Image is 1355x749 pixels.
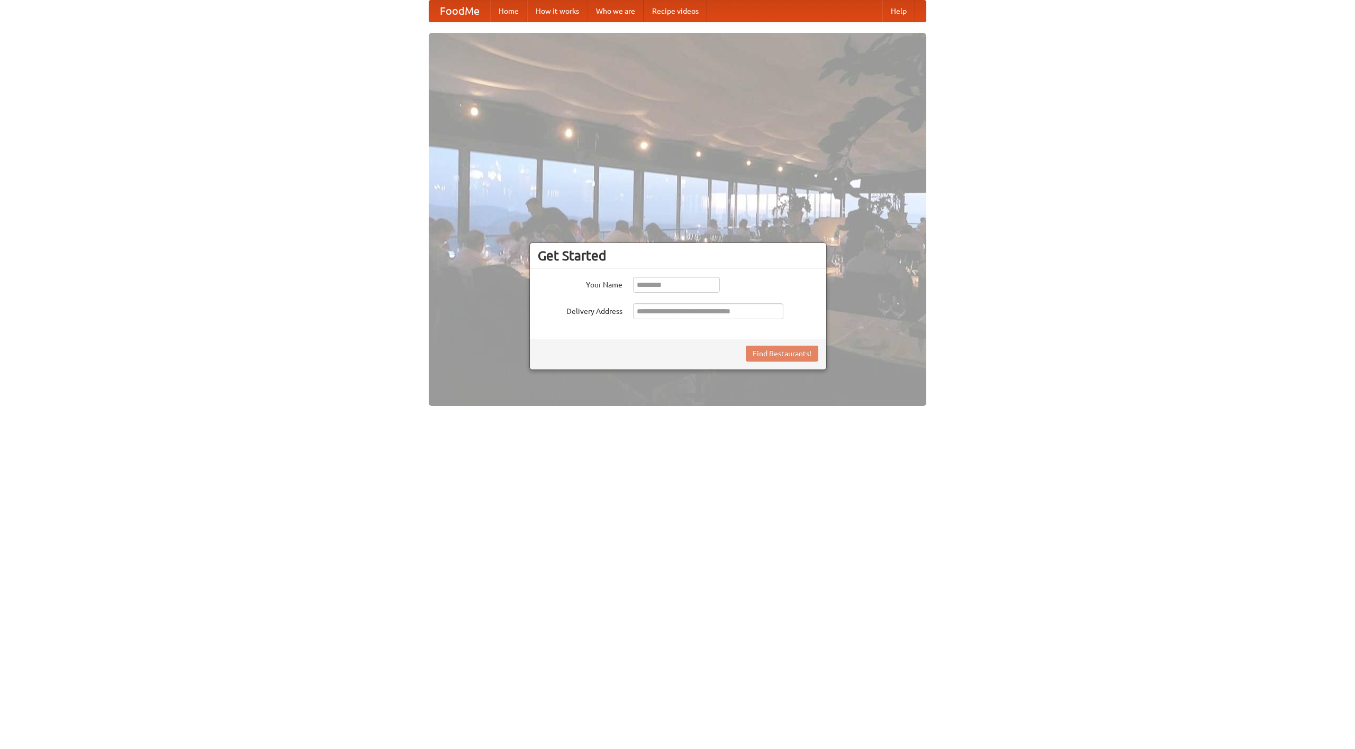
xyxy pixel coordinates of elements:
a: Home [490,1,527,22]
a: FoodMe [429,1,490,22]
label: Delivery Address [538,303,622,317]
a: Help [882,1,915,22]
a: Who we are [588,1,644,22]
button: Find Restaurants! [746,346,818,362]
h3: Get Started [538,248,818,264]
label: Your Name [538,277,622,290]
a: Recipe videos [644,1,707,22]
a: How it works [527,1,588,22]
